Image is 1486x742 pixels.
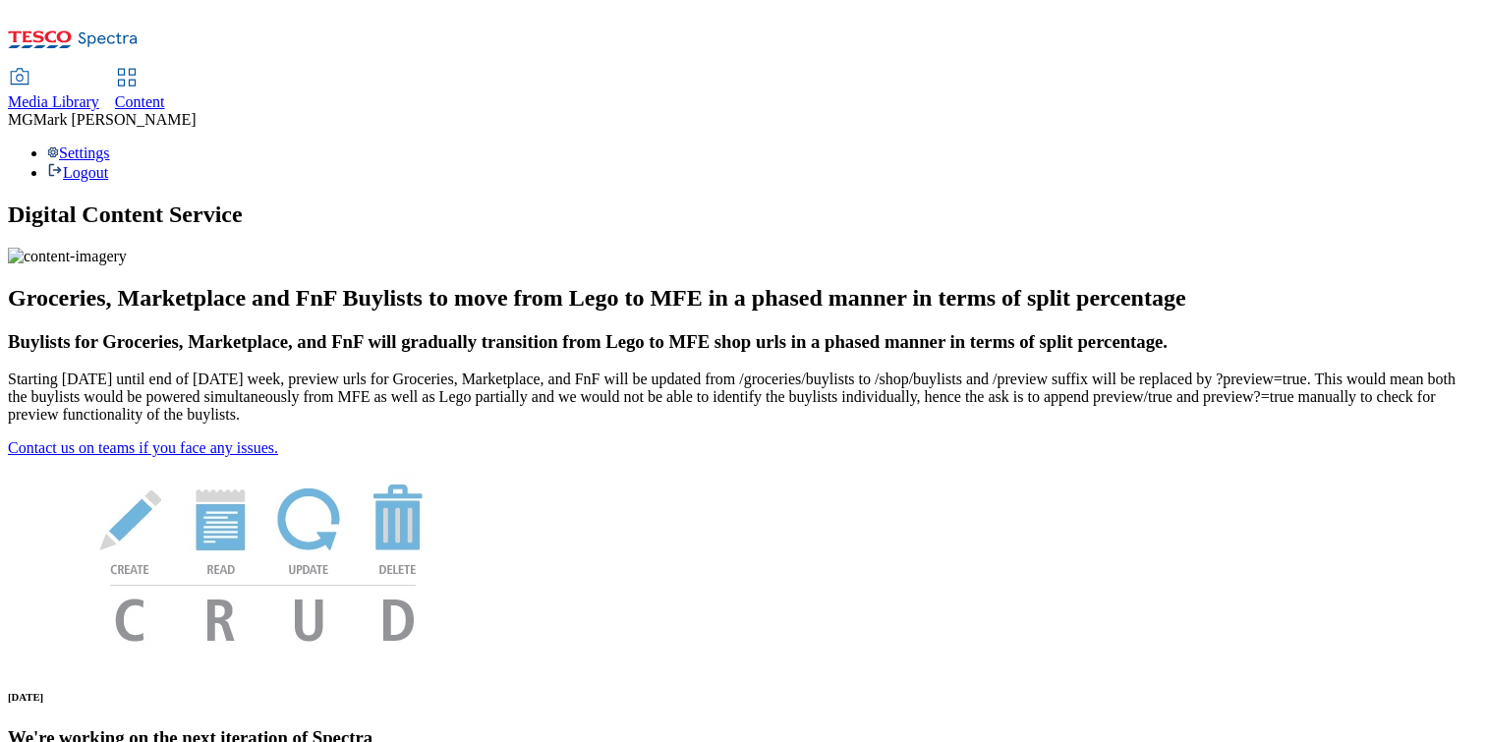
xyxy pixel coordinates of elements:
a: Content [115,70,165,111]
a: Contact us on teams if you face any issues. [8,439,278,456]
span: Media Library [8,93,99,110]
span: Content [115,93,165,110]
span: MG [8,111,33,128]
img: News Image [8,457,519,662]
p: Starting [DATE] until end of [DATE] week, preview urls for Groceries, Marketplace, and FnF will b... [8,371,1478,424]
a: Media Library [8,70,99,111]
span: Mark [PERSON_NAME] [33,111,197,128]
h3: Buylists for Groceries, Marketplace, and FnF will gradually transition from Lego to MFE shop urls... [8,331,1478,353]
h2: Groceries, Marketplace and FnF Buylists to move from Lego to MFE in a phased manner in terms of s... [8,285,1478,312]
a: Logout [47,164,108,181]
img: content-imagery [8,248,127,265]
h1: Digital Content Service [8,201,1478,228]
a: Settings [47,144,110,161]
h6: [DATE] [8,691,1478,703]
